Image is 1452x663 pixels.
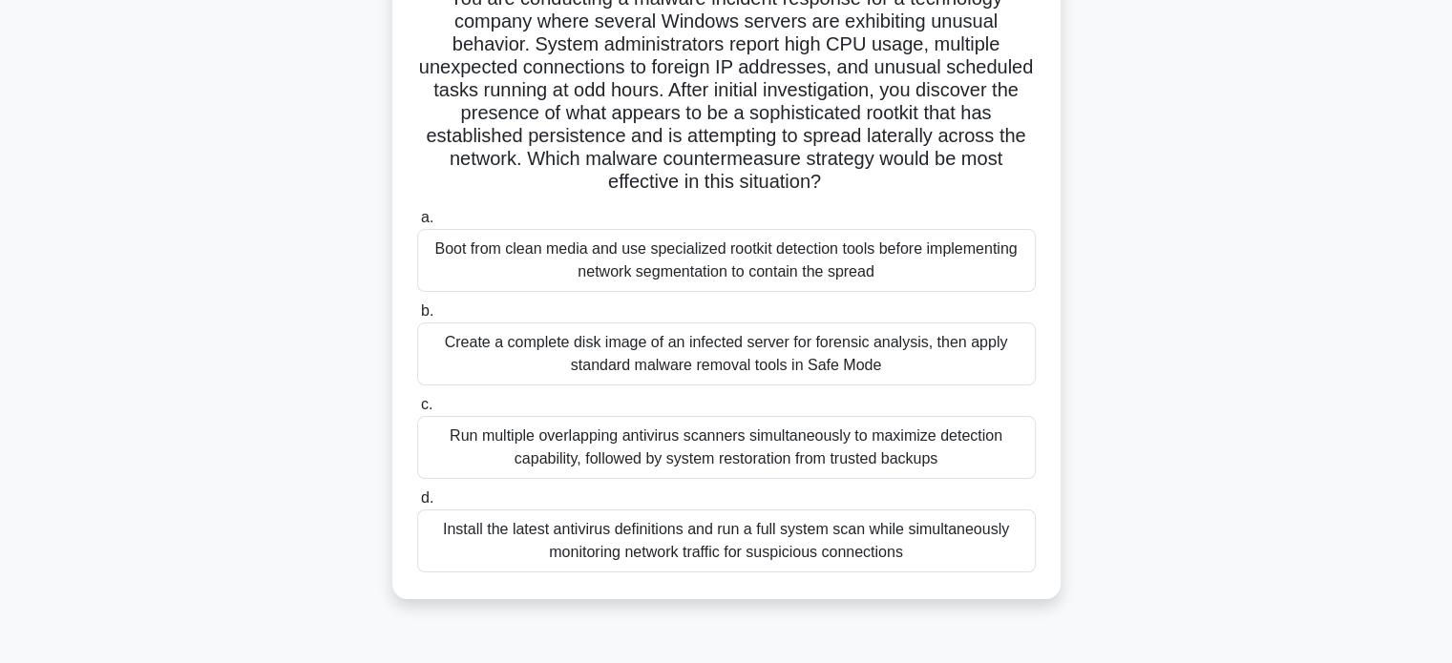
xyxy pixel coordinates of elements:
div: Run multiple overlapping antivirus scanners simultaneously to maximize detection capability, foll... [417,416,1036,479]
span: c. [421,396,432,412]
span: b. [421,302,433,319]
div: Create a complete disk image of an infected server for forensic analysis, then apply standard mal... [417,322,1036,385]
span: a. [421,209,433,225]
span: d. [421,489,433,506]
div: Install the latest antivirus definitions and run a full system scan while simultaneously monitori... [417,509,1036,572]
div: Boot from clean media and use specialized rootkit detection tools before implementing network seg... [417,229,1036,292]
